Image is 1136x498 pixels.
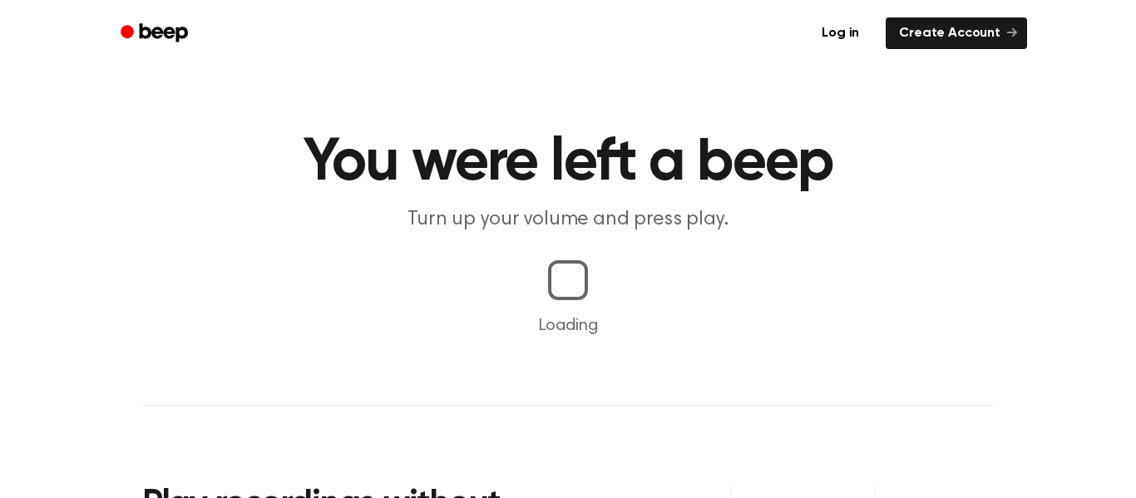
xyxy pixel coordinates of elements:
[886,17,1027,49] a: Create Account
[249,206,887,234] p: Turn up your volume and press play.
[20,313,1116,338] p: Loading
[109,17,203,50] a: Beep
[805,14,876,52] a: Log in
[142,133,994,193] h1: You were left a beep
